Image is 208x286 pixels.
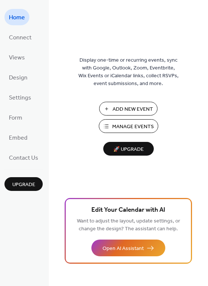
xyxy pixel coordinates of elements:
a: Embed [4,129,32,146]
a: Connect [4,29,36,45]
span: Embed [9,132,27,144]
a: Views [4,49,29,65]
a: Design [4,69,32,85]
a: Home [4,9,29,25]
span: Form [9,112,22,124]
span: Want to adjust the layout, update settings, or change the design? The assistant can help. [77,216,180,234]
button: 🚀 Upgrade [103,142,154,156]
span: 🚀 Upgrade [108,144,149,155]
span: Manage Events [112,123,154,131]
span: Settings [9,92,31,104]
span: Display one-time or recurring events, sync with Google, Outlook, Zoom, Eventbrite, Wix Events or ... [78,56,179,88]
span: Add New Event [113,105,153,113]
button: Upgrade [4,177,43,191]
a: Contact Us [4,149,43,166]
button: Open AI Assistant [91,240,165,256]
span: Design [9,72,27,84]
span: Upgrade [12,181,35,189]
span: Home [9,12,25,24]
a: Settings [4,89,36,105]
span: Views [9,52,25,64]
span: Edit Your Calendar with AI [91,205,165,215]
span: Connect [9,32,32,44]
button: Add New Event [99,102,157,116]
button: Manage Events [99,119,158,133]
a: Form [4,109,27,126]
span: Open AI Assistant [103,245,144,253]
span: Contact Us [9,152,38,164]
